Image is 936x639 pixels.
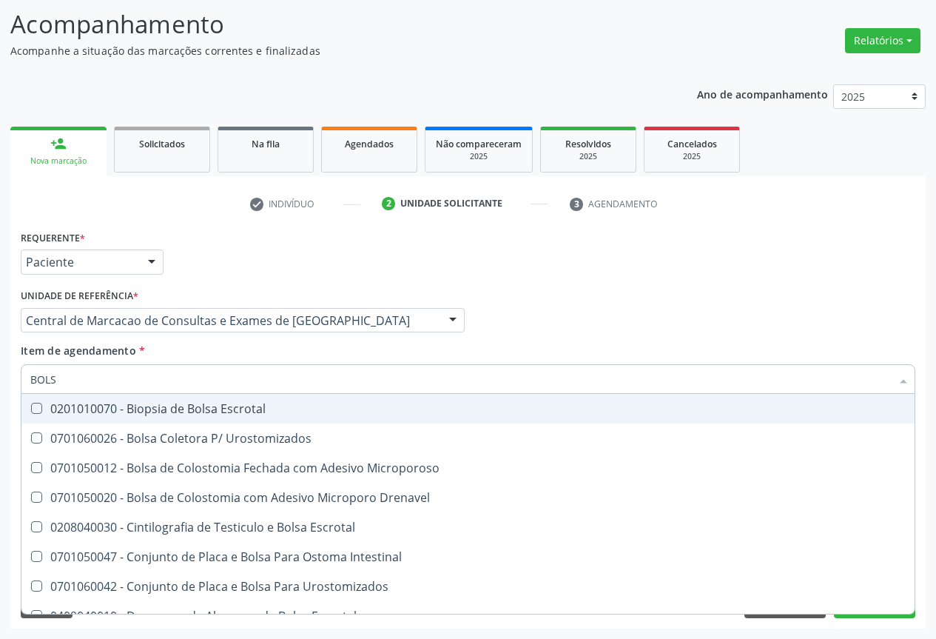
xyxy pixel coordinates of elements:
label: Unidade de referência [21,285,138,308]
div: 0701050047 - Conjunto de Placa e Bolsa Para Ostoma Intestinal [30,551,906,563]
div: person_add [50,136,67,152]
div: 0701060026 - Bolsa Coletora P/ Urostomizados [30,432,906,444]
div: 0201010070 - Biopsia de Bolsa Escrotal [30,403,906,415]
div: 2025 [551,151,625,162]
span: Não compareceram [436,138,522,150]
span: Central de Marcacao de Consultas e Exames de [GEOGRAPHIC_DATA] [26,313,434,328]
div: 2025 [436,151,522,162]
div: Nova marcação [21,155,96,167]
div: 0208040030 - Cintilografia de Testiculo e Bolsa Escrotal [30,521,906,533]
div: 0701050012 - Bolsa de Colostomia Fechada com Adesivo Microporoso [30,462,906,474]
button: Relatórios [845,28,920,53]
div: 0701050020 - Bolsa de Colostomia com Adesivo Microporo Drenavel [30,492,906,503]
p: Acompanhamento [10,6,651,43]
span: Item de agendamento [21,344,136,358]
span: Agendados [345,138,394,150]
span: Solicitados [139,138,185,150]
div: 0409040010 - Drenagem de Abscesso da Bolsa Escrotal [30,610,906,622]
span: Na fila [252,138,280,150]
div: Unidade solicitante [400,197,502,210]
label: Requerente [21,227,85,250]
div: 2025 [655,151,729,162]
input: Buscar por procedimentos [30,364,891,394]
span: Resolvidos [565,138,611,150]
p: Ano de acompanhamento [697,84,828,103]
p: Acompanhe a situação das marcações correntes e finalizadas [10,43,651,58]
span: Cancelados [667,138,717,150]
div: 2 [382,197,395,210]
span: Paciente [26,255,133,270]
div: 0701060042 - Conjunto de Placa e Bolsa Para Urostomizados [30,581,906,592]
